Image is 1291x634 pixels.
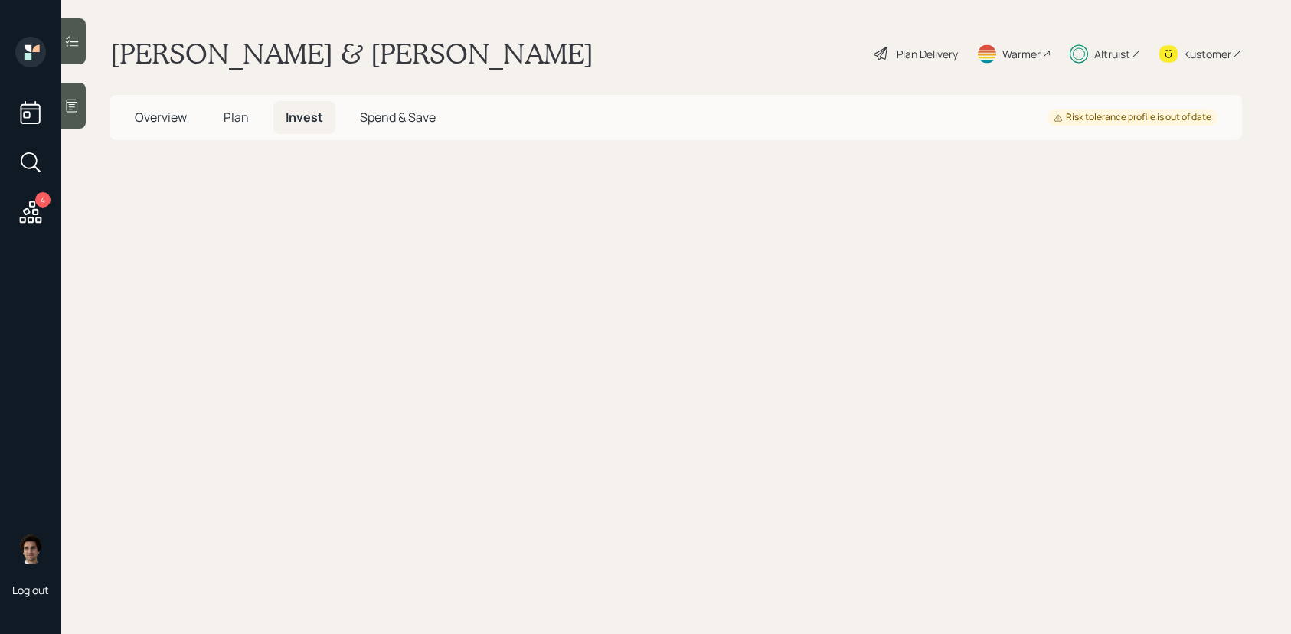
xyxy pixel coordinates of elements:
div: Risk tolerance profile is out of date [1054,111,1211,124]
span: Spend & Save [360,109,436,126]
h1: [PERSON_NAME] & [PERSON_NAME] [110,37,593,70]
span: Plan [224,109,249,126]
div: Plan Delivery [897,46,958,62]
div: 4 [35,192,51,208]
div: Altruist [1094,46,1130,62]
div: Kustomer [1184,46,1231,62]
div: Warmer [1002,46,1041,62]
div: Log out [12,583,49,597]
span: Overview [135,109,187,126]
span: Invest [286,109,323,126]
img: harrison-schaefer-headshot-2.png [15,534,46,564]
